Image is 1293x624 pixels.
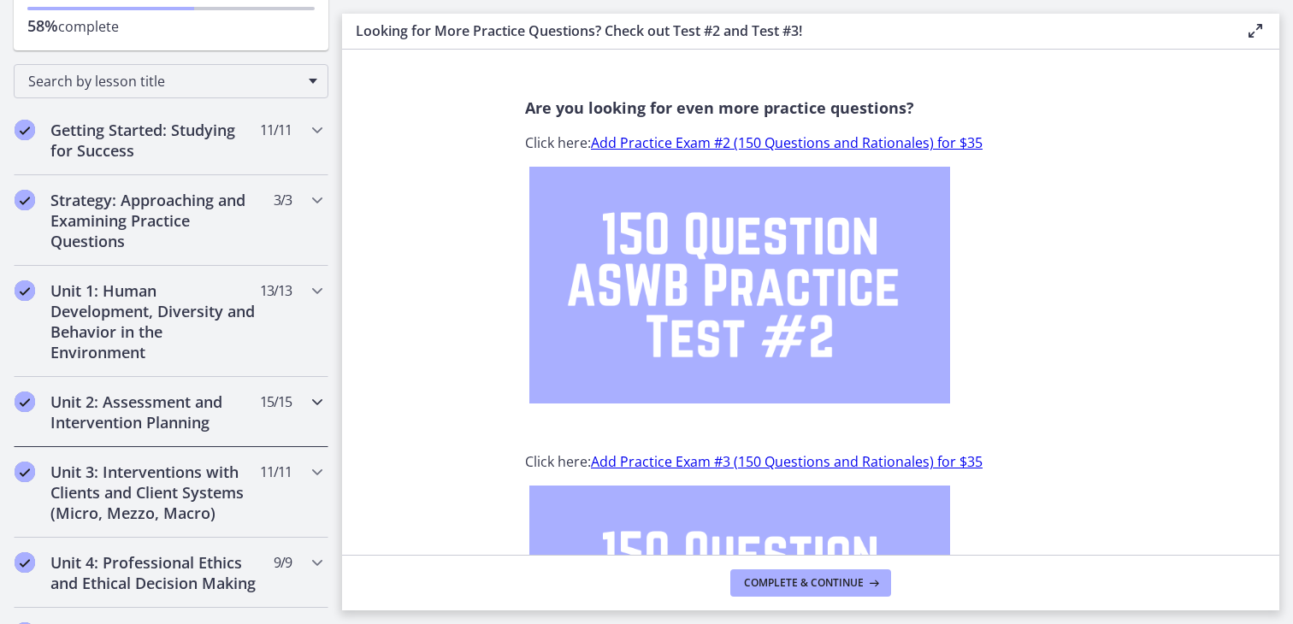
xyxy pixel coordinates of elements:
span: 9 / 9 [274,552,292,573]
p: Click here: [525,132,1096,153]
h2: Getting Started: Studying for Success [50,120,259,161]
h2: Unit 1: Human Development, Diversity and Behavior in the Environment [50,280,259,362]
p: complete [27,15,315,37]
div: Search by lesson title [14,64,328,98]
i: Completed [15,552,35,573]
span: 11 / 11 [260,462,292,482]
i: Completed [15,190,35,210]
span: 3 / 3 [274,190,292,210]
p: Click here: [525,451,1096,472]
img: 150_Question_ASWB_Practice_Test__2.png [529,167,950,403]
h2: Unit 3: Interventions with Clients and Client Systems (Micro, Mezzo, Macro) [50,462,259,523]
span: 13 / 13 [260,280,292,301]
i: Completed [15,462,35,482]
span: 58% [27,15,58,36]
h2: Unit 4: Professional Ethics and Ethical Decision Making [50,552,259,593]
h3: Looking for More Practice Questions? Check out Test #2 and Test #3! [356,21,1218,41]
h2: Unit 2: Assessment and Intervention Planning [50,391,259,433]
h2: Strategy: Approaching and Examining Practice Questions [50,190,259,251]
span: 15 / 15 [260,391,292,412]
span: Search by lesson title [28,72,300,91]
span: 11 / 11 [260,120,292,140]
i: Completed [15,391,35,412]
i: Completed [15,120,35,140]
button: Complete & continue [730,569,891,597]
a: Add Practice Exam #2 (150 Questions and Rationales) for $35 [591,133,983,152]
a: Add Practice Exam #3 (150 Questions and Rationales) for $35 [591,452,983,471]
i: Completed [15,280,35,301]
span: Are you looking for even more practice questions? [525,97,914,118]
span: Complete & continue [744,576,864,590]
